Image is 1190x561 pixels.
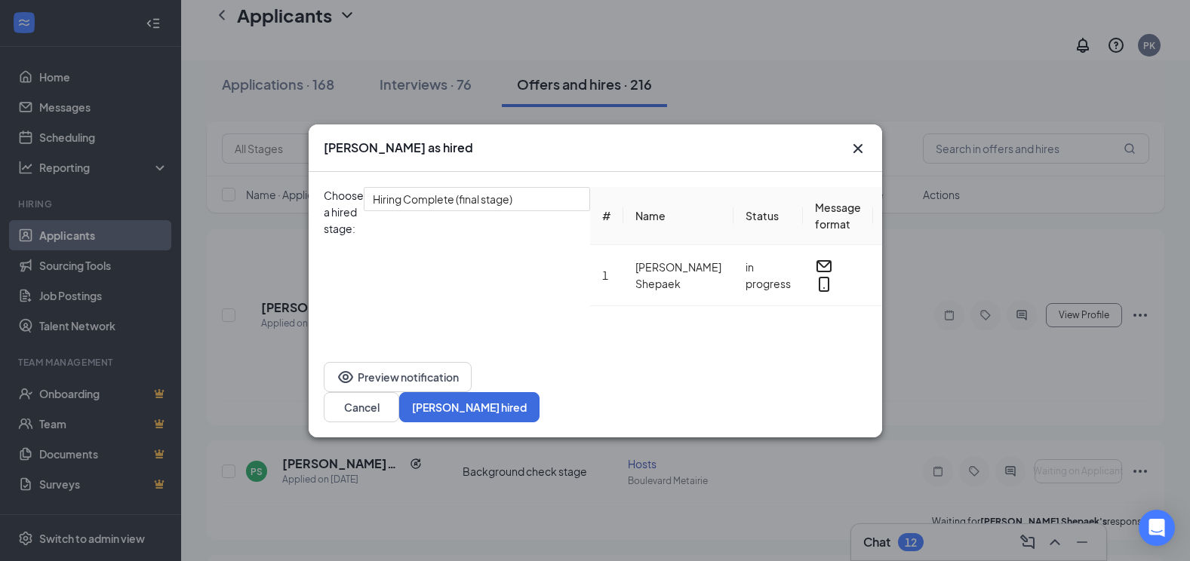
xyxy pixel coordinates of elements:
[1139,510,1175,546] div: Open Intercom Messenger
[324,392,399,422] button: Cancel
[399,392,540,422] button: [PERSON_NAME] hired
[873,245,929,306] td: [DATE]
[373,188,512,210] span: Hiring Complete (final stage)
[849,139,867,158] button: Close
[815,275,833,293] svg: MobileSms
[623,187,733,245] th: Name
[602,268,608,282] span: 1
[324,139,473,156] h3: [PERSON_NAME] as hired
[733,187,803,245] th: Status
[849,139,867,158] svg: Cross
[337,368,355,386] svg: Eye
[324,187,364,332] span: Choose a hired stage:
[324,362,472,392] button: EyePreview notification
[733,245,803,306] td: in progress
[623,245,733,306] td: [PERSON_NAME] Shepaek
[803,187,873,245] th: Message format
[815,257,833,275] svg: Email
[590,187,623,245] th: #
[873,187,929,245] th: Hired on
